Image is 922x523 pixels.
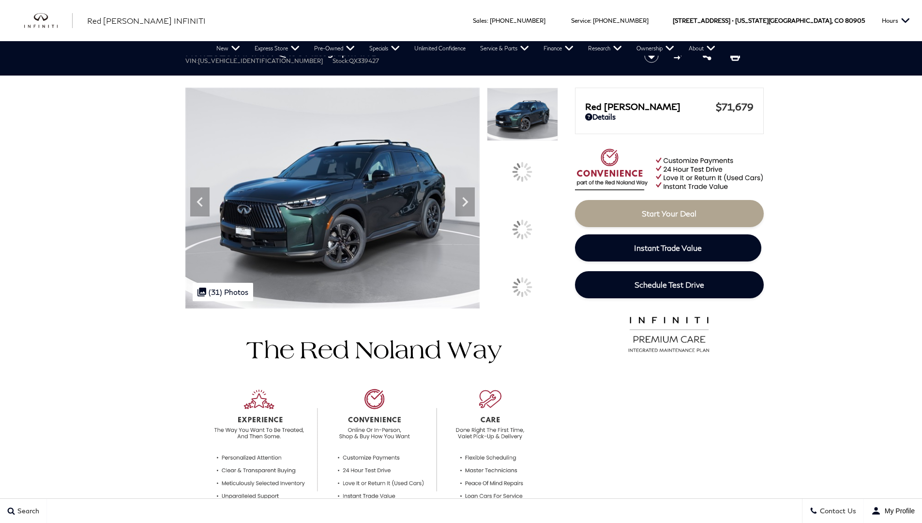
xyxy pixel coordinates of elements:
a: Ownership [629,41,681,56]
span: Search [15,507,39,515]
a: Red [PERSON_NAME] $71,679 [585,101,754,112]
span: Start Your Deal [642,209,696,218]
a: Details [585,112,754,121]
a: [PHONE_NUMBER] [593,17,649,24]
span: My Profile [881,507,915,515]
a: Finance [536,41,581,56]
img: New 2026 2T DEEP EMRLD INFINITI Autograph AWD image 1 [487,88,558,141]
a: Instant Trade Value [575,234,761,261]
a: New [209,41,247,56]
span: $71,679 [716,101,754,112]
a: Unlimited Confidence [407,41,473,56]
img: infinitipremiumcare.png [622,314,716,353]
span: Red [PERSON_NAME] INFINITI [87,16,206,25]
span: Red [PERSON_NAME] [585,101,716,112]
img: INFINITI [24,13,73,29]
a: Red [PERSON_NAME] INFINITI [87,15,206,27]
span: Stock: [333,57,349,64]
a: Express Store [247,41,307,56]
button: user-profile-menu [864,499,922,523]
a: Research [581,41,629,56]
a: [STREET_ADDRESS] • [US_STATE][GEOGRAPHIC_DATA], CO 80905 [673,17,865,24]
span: [US_VEHICLE_IDENTIFICATION_NUMBER] [198,57,323,64]
nav: Main Navigation [209,41,723,56]
span: : [590,17,591,24]
a: About [681,41,723,56]
img: New 2026 2T DEEP EMRLD INFINITI Autograph AWD image 1 [185,88,480,308]
a: infiniti [24,13,73,29]
a: Schedule Test Drive [575,271,764,298]
a: Service & Parts [473,41,536,56]
button: Compare vehicle [672,48,687,63]
a: [PHONE_NUMBER] [490,17,545,24]
span: Service [571,17,590,24]
a: Start Your Deal [575,200,764,227]
a: Specials [362,41,407,56]
a: Pre-Owned [307,41,362,56]
span: VIN: [185,57,198,64]
span: QX339427 [349,57,379,64]
span: Sales [473,17,487,24]
span: Contact Us [817,507,856,515]
div: (31) Photos [193,283,253,301]
span: : [487,17,488,24]
span: Schedule Test Drive [635,280,704,289]
iframe: YouTube video player [575,360,764,513]
span: Instant Trade Value [634,243,702,252]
